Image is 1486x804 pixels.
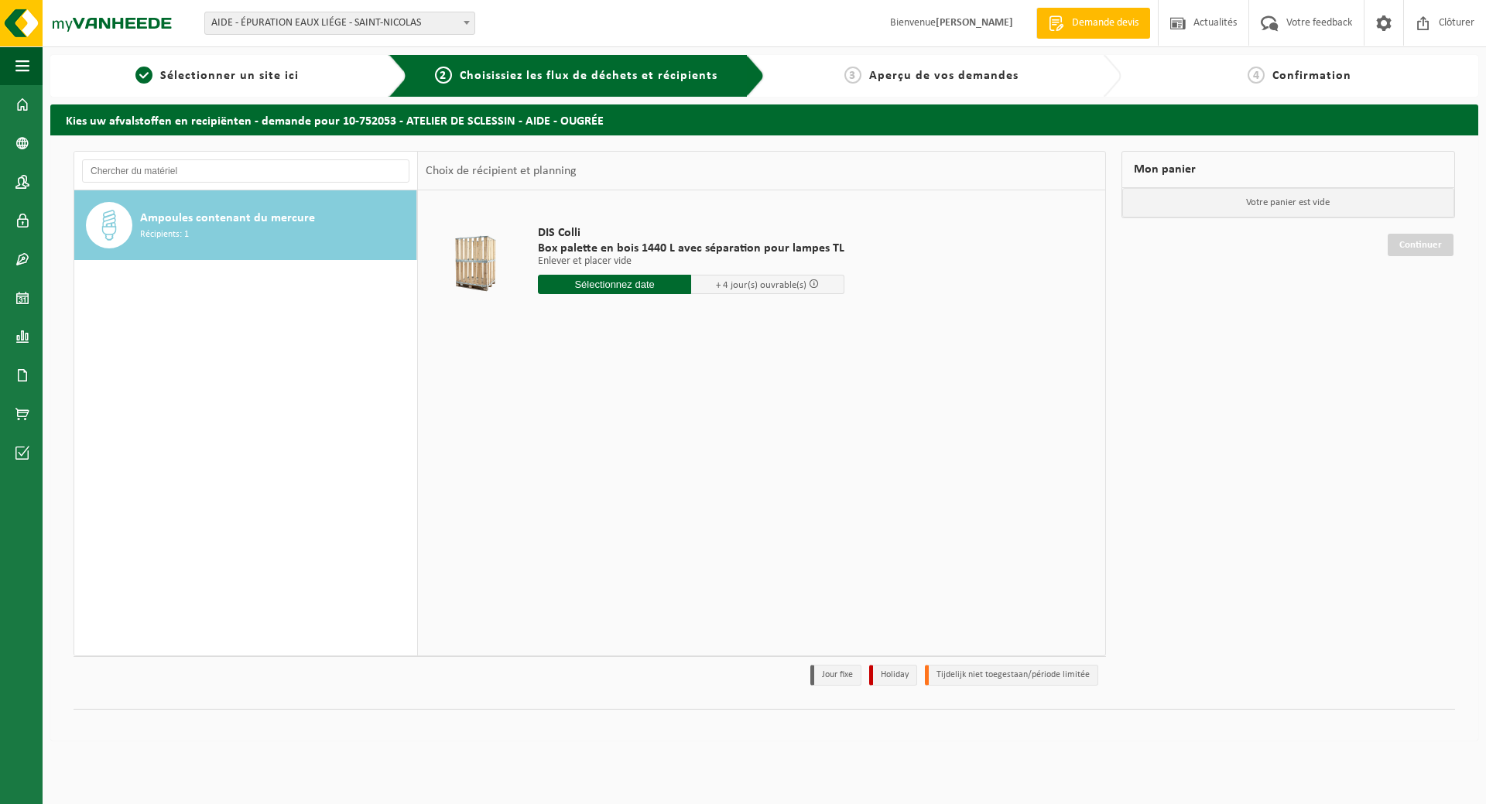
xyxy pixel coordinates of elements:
span: Box palette en bois 1440 L avec séparation pour lampes TL [538,241,844,256]
input: Sélectionnez date [538,275,691,294]
button: Ampoules contenant du mercure Récipients: 1 [74,190,417,260]
strong: [PERSON_NAME] [936,17,1013,29]
a: Continuer [1388,234,1453,256]
li: Tijdelijk niet toegestaan/période limitée [925,665,1098,686]
span: DIS Colli [538,225,844,241]
span: Demande devis [1068,15,1142,31]
li: Jour fixe [810,665,861,686]
span: Aperçu de vos demandes [869,70,1019,82]
span: Choisissiez les flux de déchets et récipients [460,70,717,82]
a: 1Sélectionner un site ici [58,67,376,85]
span: Confirmation [1272,70,1351,82]
span: AIDE - ÉPURATION EAUX LIÉGE - SAINT-NICOLAS [205,12,474,34]
span: 2 [435,67,452,84]
p: Enlever et placer vide [538,256,844,267]
span: Sélectionner un site ici [160,70,299,82]
span: + 4 jour(s) ouvrable(s) [716,280,806,290]
div: Choix de récipient et planning [418,152,584,190]
span: Ampoules contenant du mercure [140,209,315,228]
div: Mon panier [1121,151,1455,188]
span: 4 [1248,67,1265,84]
span: AIDE - ÉPURATION EAUX LIÉGE - SAINT-NICOLAS [204,12,475,35]
a: Demande devis [1036,8,1150,39]
span: 3 [844,67,861,84]
span: Récipients: 1 [140,228,189,242]
h2: Kies uw afvalstoffen en recipiënten - demande pour 10-752053 - ATELIER DE SCLESSIN - AIDE - OUGRÉE [50,104,1478,135]
input: Chercher du matériel [82,159,409,183]
span: 1 [135,67,152,84]
li: Holiday [869,665,917,686]
p: Votre panier est vide [1122,188,1454,217]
